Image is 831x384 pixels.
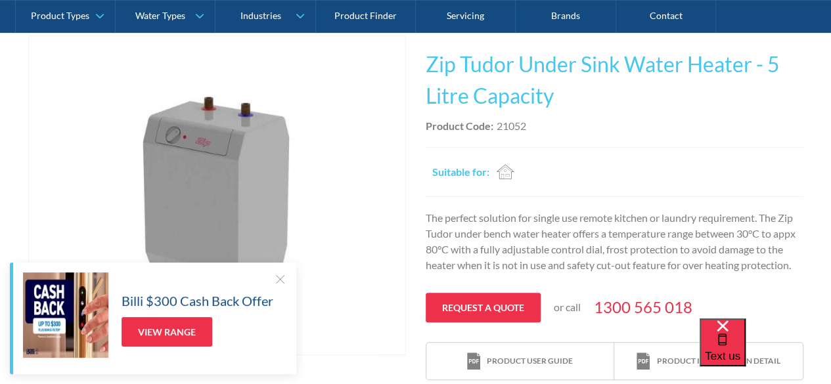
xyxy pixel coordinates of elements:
[594,295,692,319] a: 1300 565 018
[487,355,573,367] div: Product user guide
[554,299,581,315] p: or call
[656,355,780,367] div: Product installation detail
[426,119,493,132] strong: Product Code:
[497,118,526,134] div: 21052
[31,11,89,22] div: Product Types
[240,11,281,22] div: Industries
[426,49,803,112] h1: Zip Tudor Under Sink Water Heater - 5 Litre Capacity
[122,291,273,310] h5: Billi $300 Cash Back Offer
[28,35,406,355] a: open lightbox
[426,210,803,273] p: The perfect solution for single use remote kitchen or laundry requirement. The Zip Tudor under be...
[58,36,376,354] img: Zip Tudor Under Sink Water Heater - 5 Litre Capacity
[426,293,541,322] a: Request a quote
[467,352,480,370] img: print icon
[122,317,212,347] a: View Range
[426,343,614,380] a: print iconProduct user guide
[614,343,802,380] a: print iconProduct installation detail
[23,272,108,358] img: Billi $300 Cash Back Offer
[432,164,489,180] h2: Suitable for:
[700,318,831,384] iframe: podium webchat widget bubble
[637,352,650,370] img: print icon
[135,11,185,22] div: Water Types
